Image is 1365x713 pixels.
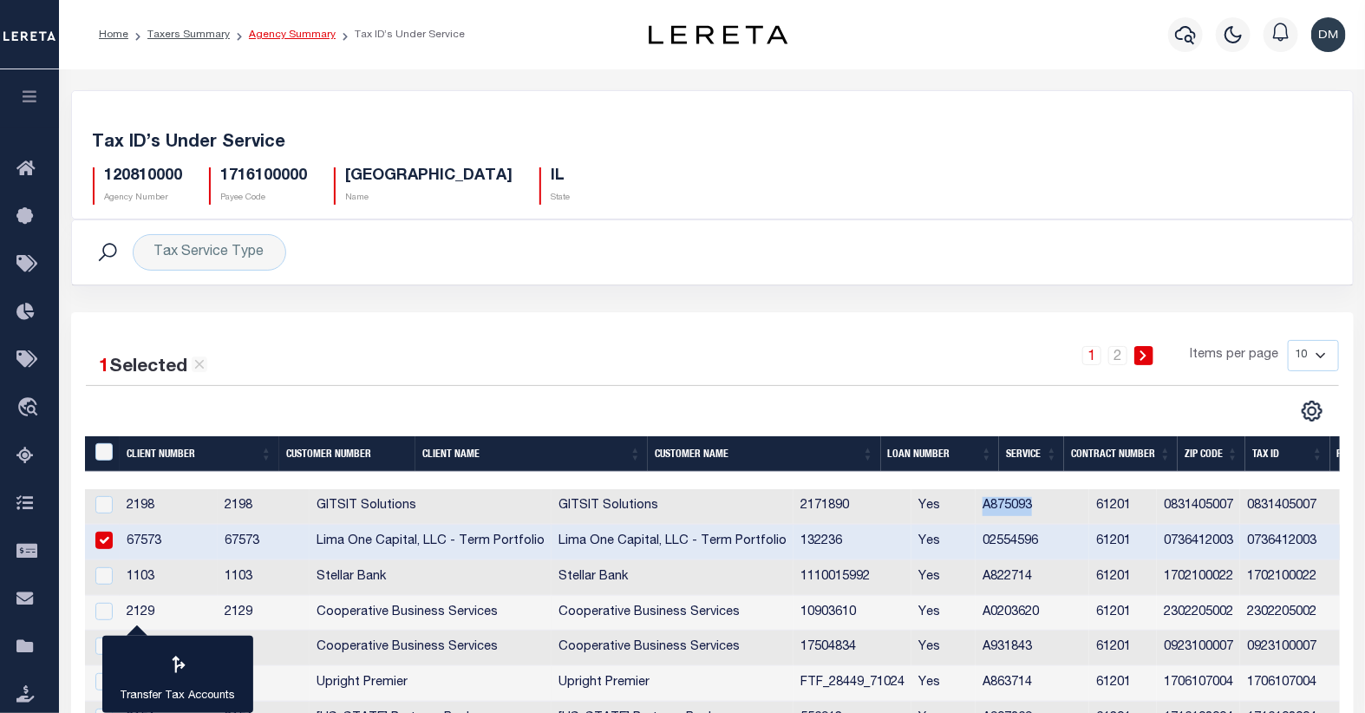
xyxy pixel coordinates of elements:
[218,560,310,596] td: 1103
[1157,525,1240,560] td: 0736412003
[310,525,552,560] td: Lima One Capital, LLC - Term Portfolio
[794,560,911,596] td: 1110015992
[1089,631,1157,666] td: 61201
[794,596,911,631] td: 10903610
[133,234,286,271] div: Tax Service Type
[552,560,794,596] td: Stellar Bank
[552,167,571,186] h5: IL
[911,666,976,702] td: Yes
[552,489,794,525] td: GITSIT Solutions
[999,436,1064,472] th: Service: activate to sort column ascending
[1108,346,1127,365] a: 2
[911,631,976,666] td: Yes
[1064,436,1178,472] th: Contract Number: activate to sort column ascending
[976,631,1089,666] td: A931843
[346,167,513,186] h5: [GEOGRAPHIC_DATA]
[1089,560,1157,596] td: 61201
[648,436,880,472] th: Customer Name: activate to sort column ascending
[93,133,1332,154] h5: Tax ID’s Under Service
[1089,489,1157,525] td: 61201
[1240,560,1351,596] td: 1702100022
[976,489,1089,525] td: A875093
[310,596,552,631] td: Cooperative Business Services
[147,29,230,40] a: Taxers Summary
[1157,596,1240,631] td: 2302205002
[1157,560,1240,596] td: 1702100022
[100,354,207,382] div: Selected
[1240,525,1351,560] td: 0736412003
[218,596,310,631] td: 2129
[85,436,121,472] th: &nbsp;
[249,29,336,40] a: Agency Summary
[1178,436,1245,472] th: Zip Code: activate to sort column ascending
[976,560,1089,596] td: A822714
[552,525,794,560] td: Lima One Capital, LLC - Term Portfolio
[16,397,44,420] i: travel_explore
[120,596,218,631] td: 2129
[552,666,794,702] td: Upright Premier
[1089,666,1157,702] td: 61201
[1240,631,1351,666] td: 0923100007
[310,489,552,525] td: GITSIT Solutions
[310,560,552,596] td: Stellar Bank
[99,29,128,40] a: Home
[1311,17,1346,52] img: svg+xml;base64,PHN2ZyB4bWxucz0iaHR0cDovL3d3dy53My5vcmcvMjAwMC9zdmciIHBvaW50ZXItZXZlbnRzPSJub25lIi...
[120,525,218,560] td: 67573
[976,525,1089,560] td: 02554596
[794,489,911,525] td: 2171890
[218,666,310,702] td: 2148
[221,167,308,186] h5: 1716100000
[310,631,552,666] td: Cooperative Business Services
[279,436,415,472] th: Customer Number
[218,631,310,666] td: 2129
[336,27,465,43] li: Tax ID’s Under Service
[1245,436,1330,472] th: Tax ID: activate to sort column ascending
[310,666,552,702] td: Upright Premier
[120,560,218,596] td: 1103
[1240,489,1351,525] td: 0831405007
[794,666,911,702] td: FTF_28449_71024
[100,358,110,376] span: 1
[911,489,976,525] td: Yes
[881,436,1000,472] th: Loan Number: activate to sort column ascending
[415,436,648,472] th: Client Name: activate to sort column ascending
[552,192,571,205] p: State
[120,631,218,666] td: 2129
[976,666,1089,702] td: A863714
[121,688,236,705] p: Transfer Tax Accounts
[120,489,218,525] td: 2198
[552,596,794,631] td: Cooperative Business Services
[1089,596,1157,631] td: 61201
[649,25,787,44] img: logo-dark.svg
[794,525,911,560] td: 132236
[221,192,308,205] p: Payee Code
[794,631,911,666] td: 17504834
[552,631,794,666] td: Cooperative Business Services
[218,525,310,560] td: 67573
[911,525,976,560] td: Yes
[911,560,976,596] td: Yes
[1157,489,1240,525] td: 0831405007
[1157,631,1240,666] td: 0923100007
[105,167,183,186] h5: 120810000
[1157,666,1240,702] td: 1706107004
[105,192,183,205] p: Agency Number
[1191,346,1279,365] span: Items per page
[120,436,278,472] th: Client Number: activate to sort column ascending
[218,489,310,525] td: 2198
[1240,596,1351,631] td: 2302205002
[346,192,513,205] p: Name
[976,596,1089,631] td: A0203620
[1082,346,1101,365] a: 1
[1089,525,1157,560] td: 61201
[1240,666,1351,702] td: 1706107004
[911,596,976,631] td: Yes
